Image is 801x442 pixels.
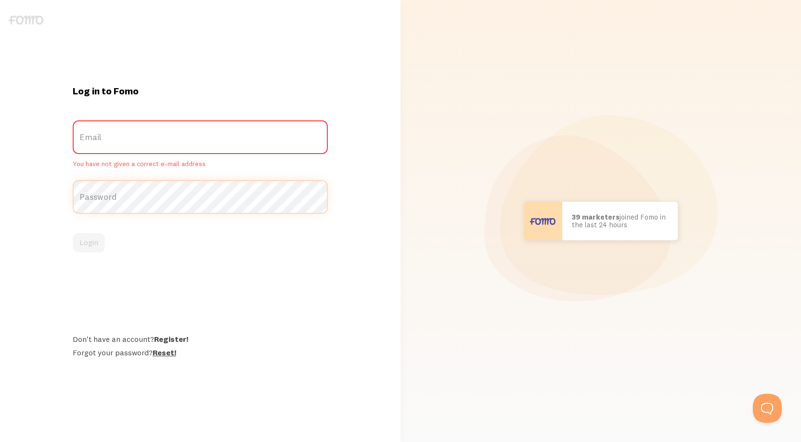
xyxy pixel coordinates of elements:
[524,202,562,240] img: User avatar
[572,213,668,229] p: joined Fomo in the last 24 hours
[73,348,328,357] div: Forgot your password?
[73,160,328,169] span: You have not given a correct e-mail address
[73,334,328,344] div: Don't have an account?
[9,15,43,25] img: fomo-logo-gray-b99e0e8ada9f9040e2984d0d95b3b12da0074ffd48d1e5cb62ac37fc77b0b268.svg
[73,85,328,97] h1: Log in to Fomo
[154,334,188,344] a: Register!
[73,120,328,154] label: Email
[73,180,328,214] label: Password
[572,212,620,221] b: 39 marketers
[153,348,176,357] a: Reset!
[753,394,782,423] iframe: Help Scout Beacon - Open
